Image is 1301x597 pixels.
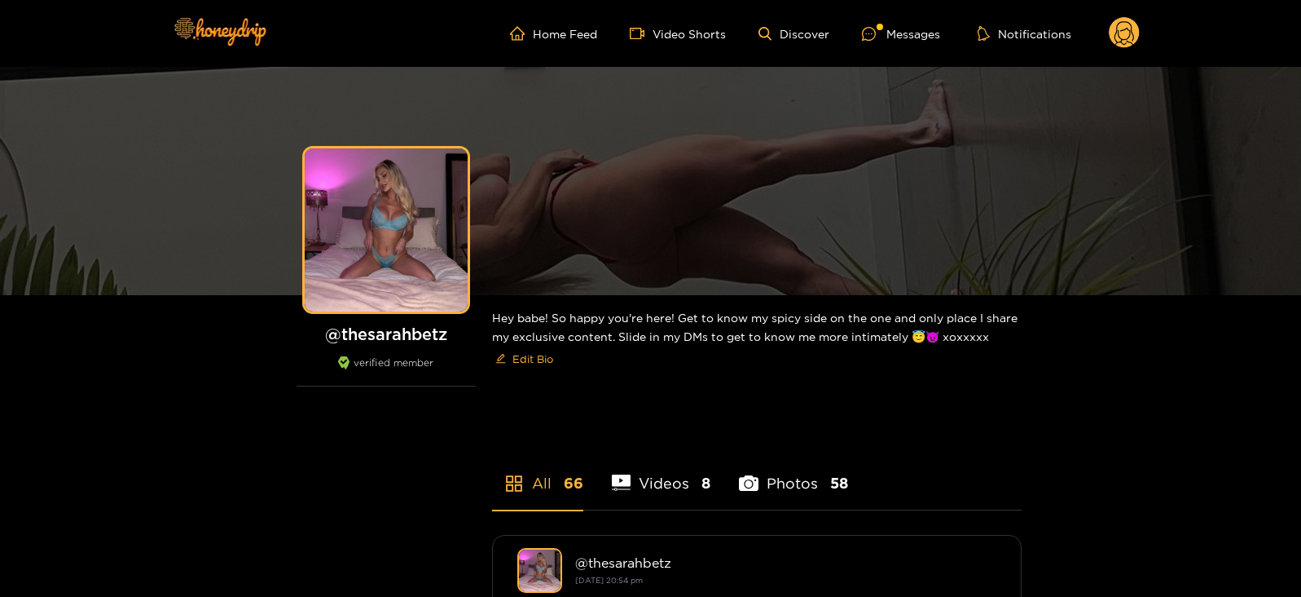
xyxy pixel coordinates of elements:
li: Videos [612,436,711,510]
span: 8 [701,473,710,493]
div: Messages [862,24,940,43]
button: editEdit Bio [492,346,556,372]
span: 66 [564,473,583,493]
span: appstore [504,474,524,493]
span: 58 [830,473,848,493]
div: Hey babe! So happy you're here! Get to know my spicy side on the one and only place I share my ex... [492,295,1022,385]
div: verified member [297,356,476,387]
h1: @ thesarahbetz [297,324,476,344]
a: Discover [758,27,829,41]
img: thesarahbetz [517,548,562,593]
span: home [510,26,533,41]
li: Photos [739,436,848,510]
span: Edit Bio [512,351,553,367]
span: edit [495,353,506,365]
a: Video Shorts [630,26,726,41]
button: Notifications [973,25,1076,42]
small: [DATE] 20:54 pm [575,576,643,585]
div: @ thesarahbetz [575,555,996,570]
span: video-camera [630,26,653,41]
a: Home Feed [510,26,597,41]
li: All [492,436,583,510]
